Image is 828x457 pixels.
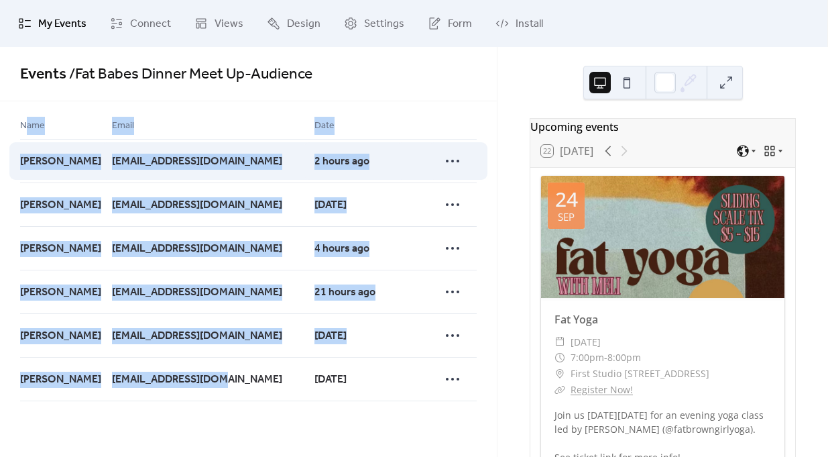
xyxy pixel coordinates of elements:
a: Views [184,5,253,42]
span: [PERSON_NAME] [20,328,101,344]
span: Connect [130,16,171,32]
span: [DATE] [314,197,347,213]
span: Install [516,16,543,32]
a: My Events [8,5,97,42]
div: ​ [554,382,565,398]
span: [PERSON_NAME] [20,241,101,257]
span: 21 hours ago [314,285,375,301]
div: 24 [555,189,578,209]
span: [DATE] [314,372,347,388]
a: Settings [334,5,414,42]
span: [EMAIL_ADDRESS][DOMAIN_NAME] [112,328,282,344]
span: [DATE] [571,334,601,350]
span: [EMAIL_ADDRESS][DOMAIN_NAME] [112,285,282,301]
span: Design [287,16,320,32]
span: [PERSON_NAME] [20,372,101,388]
span: [PERSON_NAME] [20,285,101,301]
span: 7:00pm [571,350,604,366]
span: My Events [38,16,86,32]
span: [PERSON_NAME] [20,197,101,213]
span: [EMAIL_ADDRESS][DOMAIN_NAME] [112,241,282,257]
a: Events [20,60,66,89]
span: [DATE] [314,328,347,344]
div: Upcoming events [530,119,795,135]
span: [EMAIL_ADDRESS][DOMAIN_NAME] [112,154,282,170]
span: Views [215,16,243,32]
span: - [604,350,607,366]
span: Name [20,118,45,134]
span: Settings [364,16,404,32]
a: Register Now! [571,383,633,396]
a: Fat Yoga [554,312,598,327]
div: ​ [554,334,565,350]
a: Install [485,5,553,42]
span: 8:00pm [607,350,641,366]
div: ​ [554,350,565,366]
a: Connect [100,5,181,42]
span: [EMAIL_ADDRESS][DOMAIN_NAME] [112,197,282,213]
span: [EMAIL_ADDRESS][DOMAIN_NAME] [112,372,282,388]
span: Form [448,16,472,32]
span: 4 hours ago [314,241,369,257]
span: Email [112,118,134,134]
span: Date [314,118,335,134]
span: 2 hours ago [314,154,369,170]
div: ​ [554,366,565,382]
span: [PERSON_NAME] [20,154,101,170]
div: Sep [558,212,575,222]
a: Design [257,5,331,42]
span: / Fat Babes Dinner Meet Up - Audience [66,60,312,89]
span: First Studio [STREET_ADDRESS] [571,366,709,382]
a: Form [418,5,482,42]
